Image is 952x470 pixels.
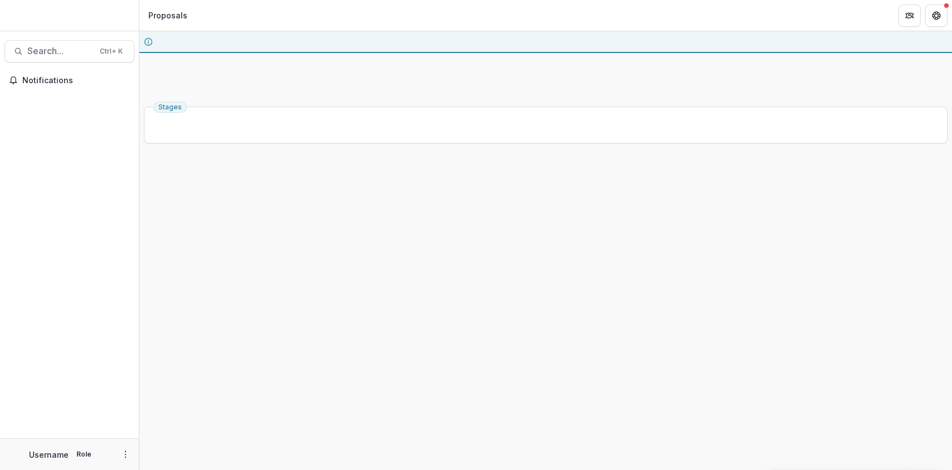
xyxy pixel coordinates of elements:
nav: breadcrumb [144,7,192,23]
button: More [119,448,132,461]
button: Get Help [925,4,948,27]
button: Search... [4,40,134,63]
div: Proposals [148,9,187,21]
p: Username [29,449,69,461]
button: Notifications [4,71,134,89]
p: Role [73,449,95,459]
div: Ctrl + K [98,45,125,57]
button: Partners [898,4,921,27]
span: Stages [158,103,182,111]
span: Notifications [22,76,130,85]
span: Search... [27,46,93,56]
